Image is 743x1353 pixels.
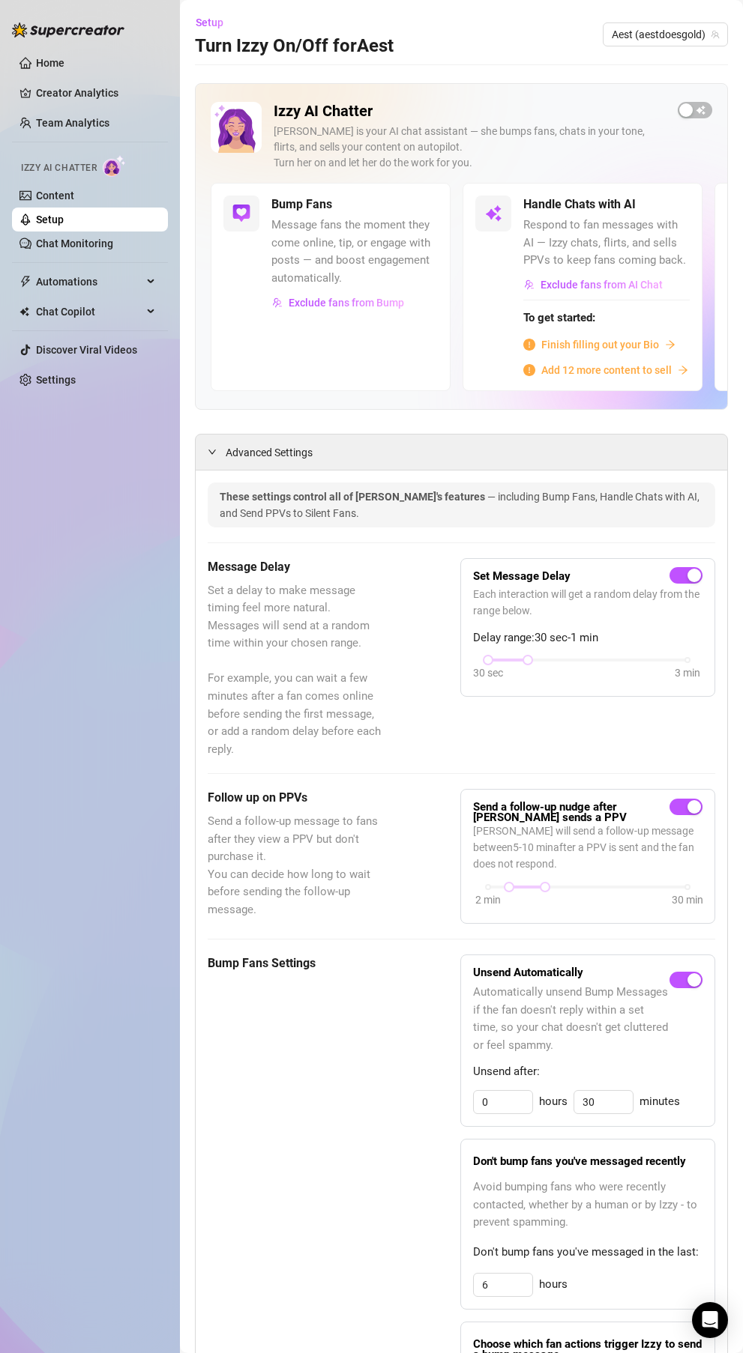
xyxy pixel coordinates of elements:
span: thunderbolt [19,276,31,288]
span: Finish filling out your Bio [541,336,659,353]
strong: Set Message Delay [473,569,571,583]
span: Automatically unsend Bump Messages if the fan doesn't reply within a set time, so your chat doesn... [473,984,670,1054]
div: Open Intercom Messenger [692,1302,728,1338]
div: 30 min [672,892,703,908]
a: Discover Viral Videos [36,344,137,356]
h5: Follow up on PPVs [208,789,385,807]
img: svg%3e [484,205,502,223]
span: Each interaction will get a random delay from the range below. [473,586,703,619]
span: Exclude fans from AI Chat [541,279,663,291]
a: Content [36,190,74,202]
div: expanded [208,444,226,460]
span: [PERSON_NAME] will send a follow-up message between 5 - 10 min after a PPV is sent and the fan do... [473,823,703,872]
span: Don't bump fans you've messaged in the last: [473,1244,703,1262]
a: Creator Analytics [36,81,156,105]
span: Setup [196,16,223,28]
span: Izzy AI Chatter [21,161,97,175]
span: hours [539,1276,568,1294]
span: info-circle [523,339,535,351]
span: Chat Copilot [36,300,142,324]
button: Exclude fans from Bump [271,291,405,315]
span: Set a delay to make message timing feel more natural. Messages will send at a random time within ... [208,582,385,759]
button: Exclude fans from AI Chat [523,273,664,297]
span: arrow-right [665,339,676,350]
span: minutes [640,1093,680,1111]
strong: Don't bump fans you've messaged recently [473,1154,686,1168]
span: Delay range: 30 sec - 1 min [473,629,703,647]
strong: To get started: [523,311,595,324]
h2: Izzy AI Chatter [274,102,666,121]
div: 3 min [675,665,700,681]
img: Izzy AI Chatter [211,102,262,153]
h5: Bump Fans [271,196,332,214]
span: Add 12 more content to sell [541,362,672,378]
img: svg%3e [272,297,283,308]
a: Team Analytics [36,117,109,129]
img: svg%3e [232,205,250,223]
span: Exclude fans from Bump [289,297,404,309]
span: Avoid bumping fans who were recently contacted, whether by a human or by Izzy - to prevent spamming. [473,1178,703,1232]
div: [PERSON_NAME] is your AI chat assistant — she bumps fans, chats in your tone, flirts, and sells y... [274,124,666,171]
span: Unsend after: [473,1063,703,1081]
span: Message fans the moment they come online, tip, or engage with posts — and boost engagement automa... [271,217,438,287]
div: 2 min [475,892,501,908]
span: info-circle [523,364,535,376]
span: team [711,30,720,39]
img: Chat Copilot [19,306,29,317]
img: logo-BBDzfeDw.svg [12,22,124,37]
span: Respond to fan messages with AI — Izzy chats, flirts, and sells PPVs to keep fans coming back. [523,217,690,270]
img: AI Chatter [103,155,126,177]
button: Setup [195,10,235,34]
span: — including Bump Fans, Handle Chats with AI, and Send PPVs to Silent Fans. [220,491,700,519]
a: Home [36,57,64,69]
span: These settings control all of [PERSON_NAME]'s features [220,491,487,503]
h5: Message Delay [208,558,385,576]
a: Settings [36,374,76,386]
strong: Send a follow-up nudge after [PERSON_NAME] sends a PPV [473,800,627,824]
a: Chat Monitoring [36,237,113,249]
span: arrow-right [678,365,688,375]
span: hours [539,1093,568,1111]
a: Setup [36,214,64,225]
strong: Unsend Automatically [473,966,583,979]
span: Advanced Settings [226,444,313,461]
span: Send a follow-up message to fans after they view a PPV but don't purchase it. You can decide how ... [208,813,385,918]
img: svg%3e [524,279,535,290]
span: Automations [36,270,142,294]
span: expanded [208,447,217,456]
span: Aest (aestdoesgold) [612,23,719,46]
h5: Bump Fans Settings [208,954,385,972]
h3: Turn Izzy On/Off for Aest [195,34,394,58]
h5: Handle Chats with AI [523,196,636,214]
div: 30 sec [473,665,503,681]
